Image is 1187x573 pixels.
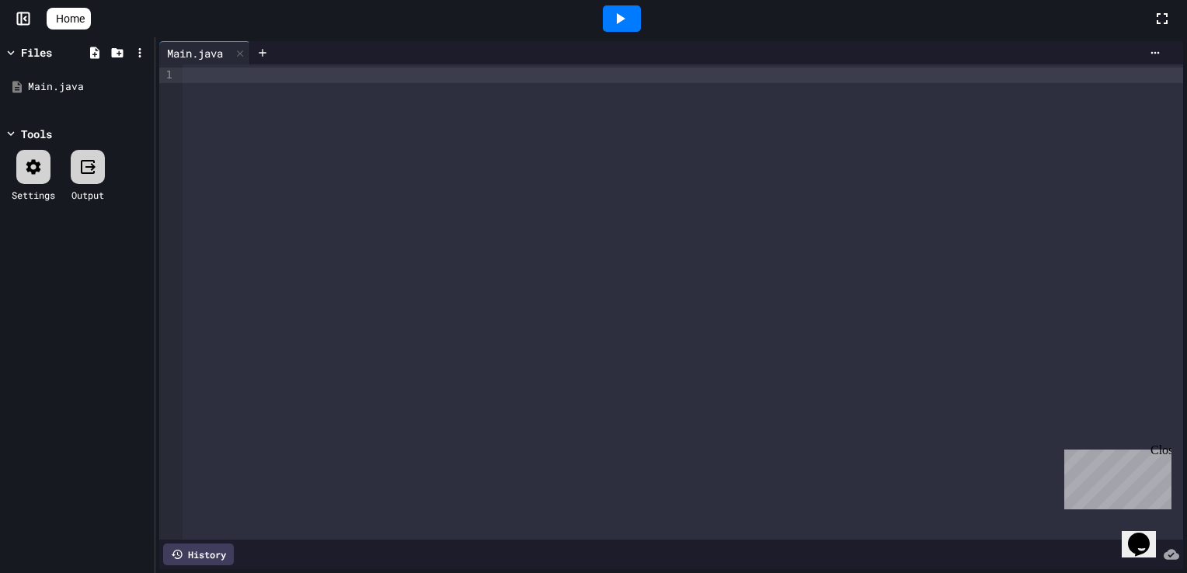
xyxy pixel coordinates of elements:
div: Chat with us now!Close [6,6,107,99]
div: Main.java [28,79,149,95]
a: Home [47,8,91,30]
div: Main.java [159,41,250,64]
span: Home [56,11,85,26]
div: Files [21,44,52,61]
div: Tools [21,126,52,142]
iframe: chat widget [1122,511,1171,557]
div: Main.java [159,45,231,61]
div: Output [71,188,104,202]
div: History [163,543,234,565]
iframe: chat widget [1058,443,1171,509]
div: Settings [12,188,55,202]
div: 1 [159,68,175,83]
